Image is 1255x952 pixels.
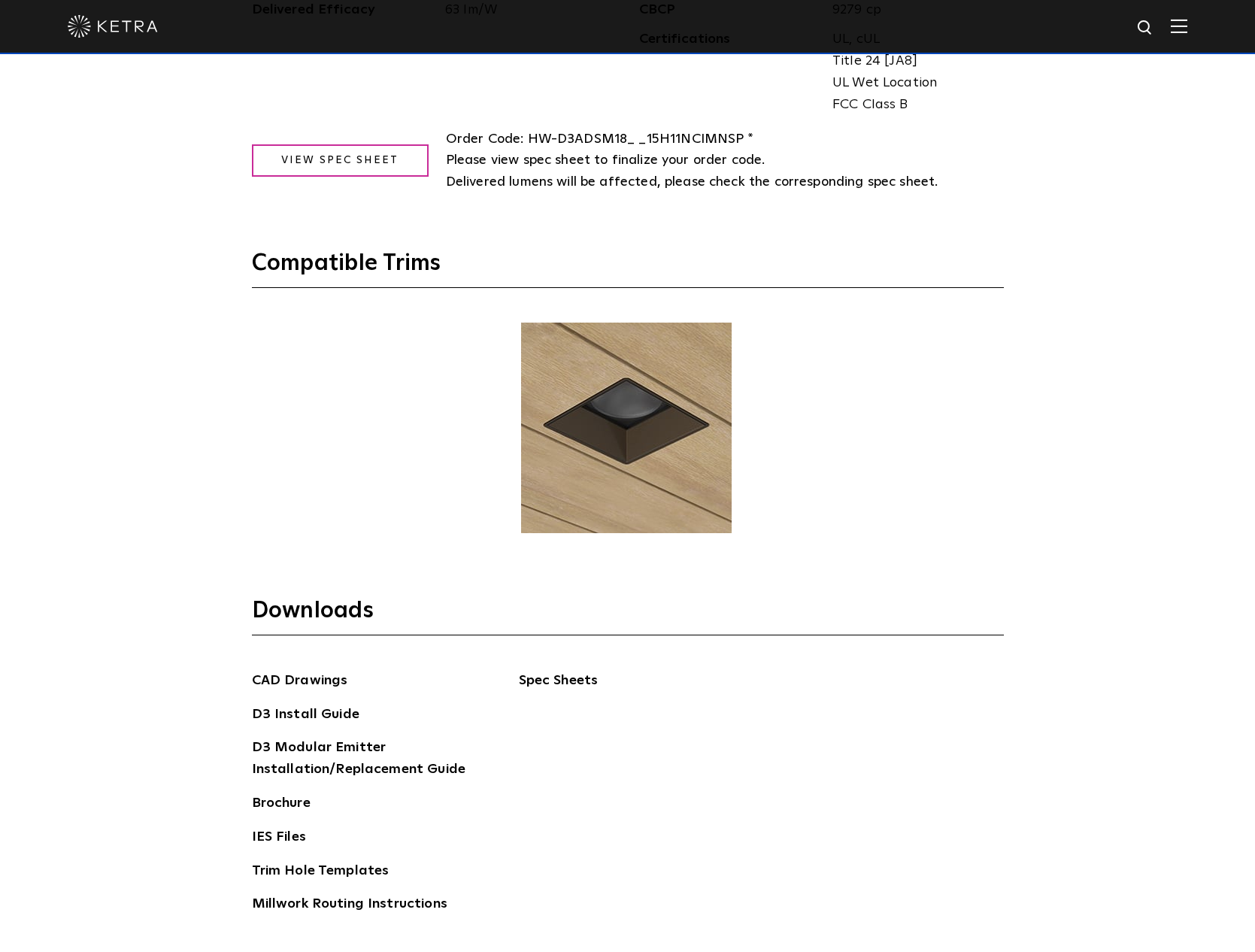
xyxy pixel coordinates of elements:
span: FCC Class B [832,94,993,116]
a: IES Files [252,826,306,850]
a: D3 Modular Emitter Installation/Replacement Guide [252,737,477,783]
span: Order Code: [446,132,524,146]
span: Title 24 [JA8] [832,50,993,72]
a: View Spec Sheet [252,144,429,177]
span: HW-D3ADSM18_ _15H11NCIMNSP * Please view spec sheet to finalize your order code. [446,132,765,168]
span: Delivered lumens will be affected, please check the corresponding spec sheet. [446,175,938,189]
h3: Downloads [252,596,1004,635]
a: CAD Drawings [252,670,348,694]
a: Millwork Routing Instructions [252,893,447,917]
img: TRM259.jpg [519,323,734,533]
a: Trim Hole Templates [252,860,390,884]
img: search icon [1136,19,1155,38]
a: Brochure [252,793,311,817]
img: Hamburger%20Nav.svg [1171,19,1187,33]
a: D3 Install Guide [252,704,359,728]
span: Spec Sheets [519,670,703,703]
span: Certifications [639,29,822,115]
span: UL Wet Location [832,72,993,94]
h3: Compatible Trims [252,249,1004,288]
img: ketra-logo-2019-white [68,15,158,38]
